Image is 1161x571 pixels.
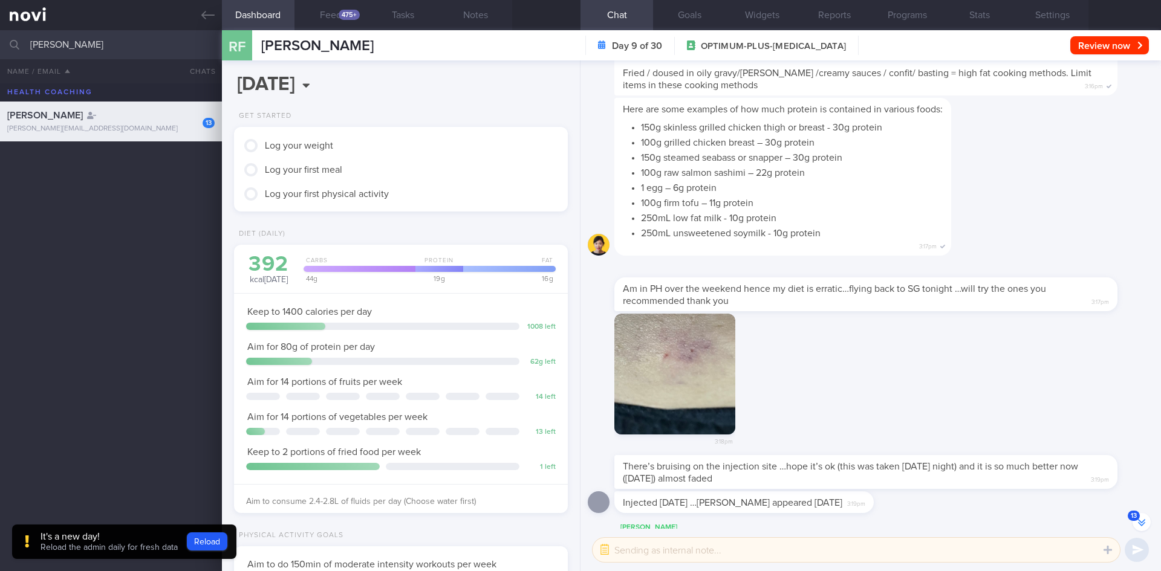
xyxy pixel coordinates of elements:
[641,149,943,164] li: 150g steamed seabass or snapper – 30g protein
[234,531,343,540] div: Physical Activity Goals
[460,275,556,282] div: 16 g
[701,40,846,53] span: OPTIMUM-PLUS-[MEDICAL_DATA]
[623,284,1046,306] span: Am in PH over the weekend hence my diet is erratic…flying back to SG tonight …will try the ones y...
[919,239,937,251] span: 3:17pm
[214,23,259,69] div: RF
[41,543,178,552] span: Reload the admin daily for fresh data
[1091,295,1109,306] span: 3:17pm
[847,497,865,508] span: 3:19pm
[525,323,556,332] div: 1008 left
[525,428,556,437] div: 13 left
[174,59,222,83] button: Chats
[247,377,402,387] span: Aim for 14 portions of fruits per week
[1085,79,1103,91] span: 3:16pm
[641,179,943,194] li: 1 egg – 6g protein
[203,118,215,128] div: 13
[614,520,896,535] div: [PERSON_NAME]
[187,532,227,550] button: Reload
[339,10,360,20] div: 475+
[246,254,291,275] div: 392
[300,257,415,272] div: Carbs
[641,194,943,209] li: 100g firm tofu – 11g protein
[641,209,943,224] li: 250mL low fat milk - 10g protein
[412,257,463,272] div: Protein
[623,498,842,508] span: Injected [DATE] …[PERSON_NAME] appeared [DATE]
[525,463,556,472] div: 1 left
[7,124,215,134] div: [PERSON_NAME][EMAIL_ADDRESS][DOMAIN_NAME]
[641,118,943,134] li: 150g skinless grilled chicken thigh or breast - 30g protein
[1070,36,1149,54] button: Review now
[234,230,285,239] div: Diet (Daily)
[234,112,291,121] div: Get Started
[300,275,415,282] div: 44 g
[247,307,372,317] span: Keep to 1400 calories per day
[614,314,735,434] img: Photo by
[246,254,291,286] div: kcal [DATE]
[623,462,1078,483] span: There’s bruising on the injection site …hope it’s ok (this was taken [DATE] night) and it is so m...
[1133,513,1151,531] button: 13
[246,497,476,506] span: Aim to consume 2.4-2.8L of fluids per day (Choose water first)
[247,560,496,569] span: Aim to do 150min of moderate intensity workouts per week
[525,393,556,402] div: 14 left
[1128,511,1140,521] span: 13
[612,40,662,52] strong: Day 9 of 30
[460,257,556,272] div: Fat
[525,358,556,367] div: 62 g left
[641,164,943,179] li: 100g raw salmon sashimi – 22g protein
[623,68,1091,90] span: Fried / doused in oily gravy/[PERSON_NAME] /creamy sauces / confit/ basting = high fat cooking me...
[715,434,733,446] span: 3:18pm
[261,39,374,53] span: [PERSON_NAME]
[412,275,463,282] div: 19 g
[641,134,943,149] li: 100g grilled chicken breast – 30g protein
[41,531,178,543] div: It's a new day!
[1091,473,1109,484] span: 3:19pm
[247,447,421,457] span: Keep to 2 portions of fried food per week
[247,412,428,422] span: Aim for 14 portions of vegetables per week
[623,105,943,114] span: Here are some examples of how much protein is contained in various foods:
[247,342,375,352] span: Aim for 80g of protein per day
[641,224,943,239] li: 250mL unsweetened soymilk - 10g protein
[7,111,83,120] span: [PERSON_NAME]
